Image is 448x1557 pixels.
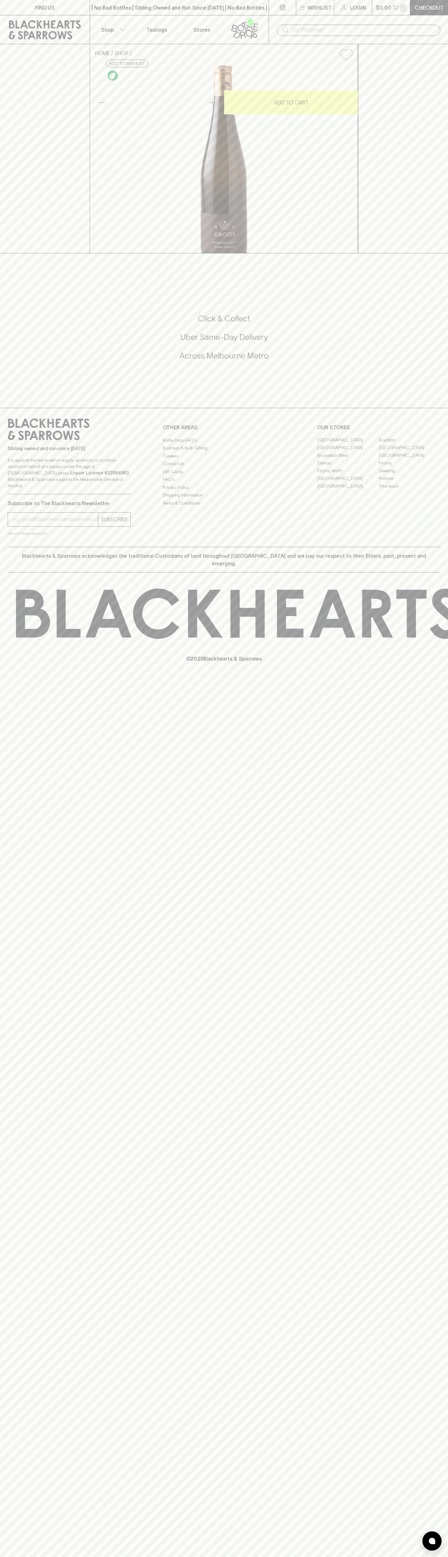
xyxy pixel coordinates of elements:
[8,499,131,507] p: Subscribe to The Blackhearts Newsletter
[163,460,286,468] a: Contact Us
[379,467,440,475] a: Geelong
[95,50,110,56] a: HOME
[338,47,355,63] button: Add to wishlist
[350,4,366,12] p: Login
[292,25,435,35] input: Try "Pinot noir"
[8,350,440,361] h5: Across Melbourne Metro
[35,4,55,12] p: FIND US
[379,482,440,490] a: Thornbury
[8,332,440,342] h5: Uber Same-Day Delivery
[379,459,440,467] a: Fitzroy
[317,482,379,490] a: [GEOGRAPHIC_DATA]
[317,436,379,444] a: [GEOGRAPHIC_DATA]
[134,15,179,44] a: Tastings
[163,491,286,499] a: Shipping Information
[429,1538,435,1544] img: bubble-icon
[376,4,391,12] p: $0.00
[402,6,404,9] p: 0
[147,26,167,34] p: Tastings
[70,470,129,475] strong: Liquor License #32064953
[8,445,131,452] p: Sibling owned and run since [DATE]
[379,436,440,444] a: Braddon
[379,475,440,482] a: Prahran
[317,459,379,467] a: Elwood
[317,424,440,431] p: OUR STORES
[8,288,440,395] div: Call to action block
[98,513,130,526] button: SUBSCRIBE
[193,26,210,34] p: Stores
[379,452,440,459] a: [GEOGRAPHIC_DATA]
[317,452,379,459] a: Brunswick West
[415,4,444,12] p: Checkout
[163,424,286,431] p: OTHER AREAS
[8,530,131,537] p: We will never spam you
[179,15,224,44] a: Stores
[90,66,358,253] img: 34374.png
[8,457,131,489] p: It is against the law to sell or supply alcohol to, or to obtain alcohol on behalf of a person un...
[163,452,286,460] a: Careers
[13,514,98,524] input: e.g. jane@blackheartsandsparrows.com.au
[163,476,286,483] a: FAQ's
[108,70,118,81] img: Organic
[317,444,379,452] a: [GEOGRAPHIC_DATA]
[115,50,128,56] a: SHOP
[101,26,114,34] p: Shop
[317,475,379,482] a: [GEOGRAPHIC_DATA]
[163,483,286,491] a: Privacy Policy
[163,436,286,444] a: Bottle Drop FAQ's
[224,90,358,114] button: ADD TO CART
[317,467,379,475] a: Fitzroy North
[163,499,286,507] a: Terms & Conditions
[274,99,308,106] p: ADD TO CART
[307,4,332,12] p: Wishlist
[12,552,436,567] p: Blackhearts & Sparrows acknowledges the traditional Custodians of land throughout [GEOGRAPHIC_DAT...
[8,313,440,324] h5: Click & Collect
[106,60,148,67] button: Add to wishlist
[101,515,128,523] p: SUBSCRIBE
[163,468,286,475] a: Gift Cards
[163,444,286,452] a: Business & Bulk Gifting
[106,69,119,82] a: Organic
[90,15,135,44] button: Shop
[379,444,440,452] a: [GEOGRAPHIC_DATA]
